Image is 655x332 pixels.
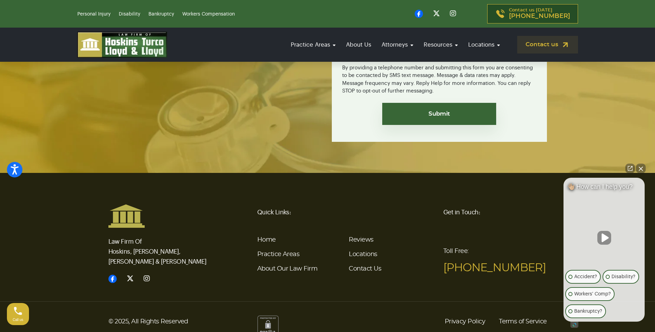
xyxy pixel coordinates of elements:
a: About Our Law Firm [257,266,317,272]
a: [PHONE_NUMBER] [443,262,546,273]
a: Disability [119,12,140,17]
a: Contact Us [349,266,381,272]
a: Practice Areas [257,251,299,257]
a: Contact us [DATE][PHONE_NUMBER] [487,4,578,23]
a: Locations [465,35,503,55]
p: Contact us [DATE] [509,8,570,20]
p: Law Firm Of Hoskins, [PERSON_NAME], [PERSON_NAME] & [PERSON_NAME] [108,228,212,267]
a: Workers Compensation [182,12,235,17]
a: Open direct chat [625,164,635,173]
a: Content Protection by DMCA.com [257,323,279,329]
span: Call us [13,318,23,322]
p: © 2025, All Rights Reserved [108,315,249,328]
input: Submit [382,103,496,125]
a: Terms of Service [499,315,547,328]
a: Reviews [349,237,373,243]
p: Bankruptcy? [574,307,602,315]
p: Toll Free: [443,243,547,276]
span: [PHONE_NUMBER] [509,13,570,20]
p: Accident? [574,273,597,281]
div: 👋🏼 How can I help you? [564,183,645,194]
img: Hoskins and Turco Logo [108,204,145,228]
p: Disability? [611,273,635,281]
a: Resources [420,35,461,55]
a: Practice Areas [287,35,339,55]
a: Personal Injury [77,12,110,17]
div: By providing a telephone number and submitting this form you are consenting to be contacted by SM... [342,60,537,95]
button: Unmute video [597,231,611,245]
a: Privacy Policy [445,315,485,328]
button: Close Intaker Chat Widget [636,164,646,173]
a: About Us [343,35,375,55]
a: Locations [349,251,377,257]
a: Bankruptcy [148,12,174,17]
img: logo [77,32,167,58]
p: Workers' Comp? [574,290,611,298]
a: Open intaker chat [570,322,578,328]
a: Contact us [517,36,578,53]
a: Home [257,237,276,243]
h6: Quick Links: [257,204,435,221]
h6: Get in Touch: [443,204,547,221]
a: Attorneys [378,35,417,55]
